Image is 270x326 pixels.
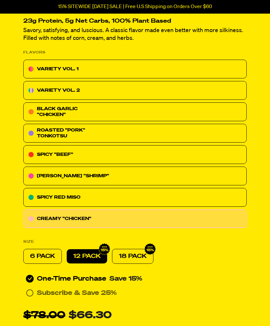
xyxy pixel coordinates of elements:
p: SIZE [23,238,34,246]
span: ROASTED "PORK" TONKOTSU [37,128,85,138]
div: VARIETY VOL. 2 [23,81,247,100]
img: 7abd0c97-spicy-beef.svg [28,152,34,157]
p: 15% SITEWIDE [DATE] SALE | Free U.S Shipping on Orders Over $60 [58,4,212,10]
p: Savory, satisfying, and luscious. A classic flavor made even better with more silkiness. Filled w... [23,27,247,42]
p: FLAVORS [23,49,46,56]
div: 6 PACK [23,249,62,264]
div: [PERSON_NAME] "SHRIMP" [23,167,247,185]
div: SPICY RED MISO [23,188,247,207]
div: ROASTED "PORK" TONKOTSU [23,124,247,143]
p: VARIETY VOL. 1 [37,65,79,73]
img: c10dfa8e-creamy-chicken.svg [28,216,34,221]
div: CREAMY "CHICKEN" [23,209,247,228]
p: 6 PACK [30,252,55,260]
div: VARIETY VOL. 1 [23,60,247,78]
p: SPICY "BEEF" [37,151,73,158]
div: 18 PACK [112,249,153,264]
p: CREAMY "CHICKEN" [37,215,91,223]
p: SPICY RED MISO [37,193,81,201]
p: VARIETY VOL. 2 [37,87,80,94]
img: icon-variety-vol2.svg [28,88,34,93]
img: icon-variety-vol-1.svg [28,66,34,72]
p: $78.00 [23,308,65,323]
p: Subscribe & Save 25% [37,289,117,297]
h2: 23g Protein, 5g Net Carbs, 100% Plant Based [23,19,247,23]
div: BLACK GARLIC "CHICKEN" [23,102,247,121]
span: BLACK GARLIC "CHICKEN" [37,107,78,117]
span: $66.30 [69,311,112,320]
p: 12 PACK [73,252,101,260]
img: 0be15cd5-tom-youm-shrimp.svg [28,173,34,179]
span: Save 15% [109,275,142,282]
p: [PERSON_NAME] "SHRIMP" [37,172,109,180]
div: 12 PACK [67,249,107,263]
span: One-Time Purchase [37,275,106,283]
p: 18 PACK [119,252,147,260]
img: 57ed4456-roasted-pork-tonkotsu.svg [28,131,34,136]
div: SPICY "BEEF" [23,145,247,164]
img: icon-black-garlic-chicken.svg [28,109,34,114]
img: fc2c7a02-spicy-red-miso.svg [28,195,34,200]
